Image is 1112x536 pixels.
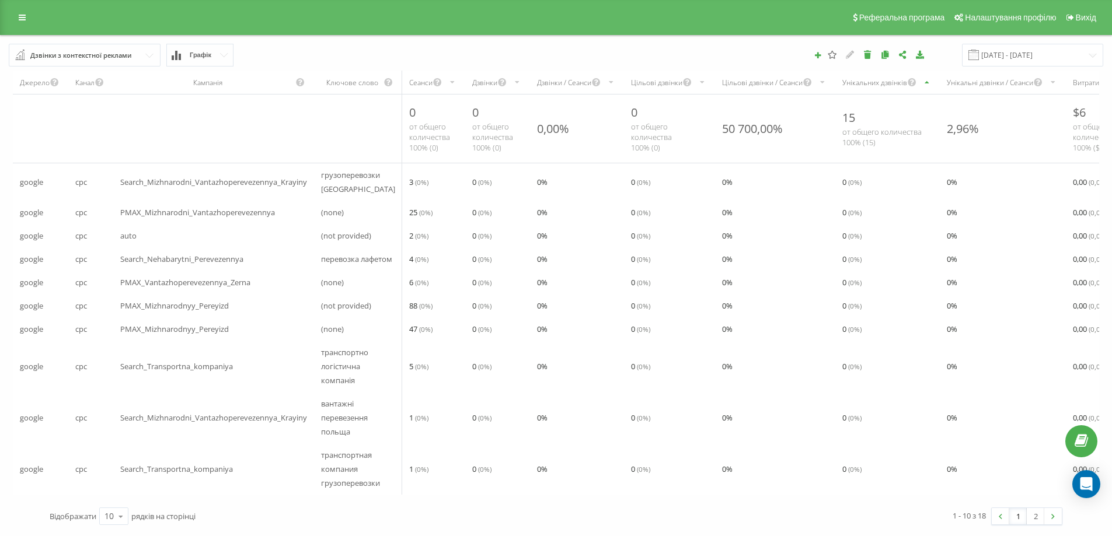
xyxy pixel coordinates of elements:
[120,229,137,243] span: auto
[848,301,862,310] span: ( 0 %)
[722,411,733,425] span: 0 %
[321,322,344,336] span: (none)
[828,50,838,58] i: Звіт за замовчуванням. Завжди завантажувати цей звіт першим при відкритті Аналітики.
[75,462,87,476] span: cpc
[415,177,428,187] span: ( 0 %)
[75,175,87,189] span: cpc
[472,205,491,219] span: 0
[947,462,957,476] span: 0 %
[1089,208,1112,217] span: ( 0,00 %)
[1009,508,1027,524] a: 1
[848,177,862,187] span: ( 0 %)
[637,301,650,310] span: ( 0 %)
[631,359,650,373] span: 0
[120,322,229,336] span: PMAX_Mizhnarodnyy_Pereyizd
[415,413,428,422] span: ( 0 %)
[848,231,862,240] span: ( 0 %)
[631,78,682,87] div: Цільові дзвінки
[75,411,87,425] span: cpc
[321,168,395,196] span: грузоперевозки [GEOGRAPHIC_DATA]
[472,121,513,153] span: от общего количества 100% ( 0 )
[537,299,548,313] span: 0 %
[478,464,491,474] span: ( 0 %)
[537,359,548,373] span: 0 %
[537,205,548,219] span: 0 %
[30,49,131,62] div: Дзвінки з контекстної реклами
[1073,275,1112,289] span: 0,00
[321,345,395,387] span: транспортно логістична компанія
[947,205,957,219] span: 0 %
[1073,78,1099,87] div: Витрати
[842,110,855,125] span: 15
[120,252,243,266] span: Search_Nehabarytni_Perevezennya
[947,121,979,136] div: 2,96%
[415,362,428,371] span: ( 0 %)
[1073,104,1086,120] span: $ 6
[20,175,43,189] span: google
[1089,301,1112,310] span: ( 0,00 %)
[1089,278,1112,287] span: ( 0,00 %)
[409,121,450,153] span: от общего количества 100% ( 0 )
[722,175,733,189] span: 0 %
[1073,411,1112,425] span: 0,00
[1073,299,1112,313] span: 0,00
[953,510,986,521] div: 1 - 10 з 18
[947,275,957,289] span: 0 %
[478,208,491,217] span: ( 0 %)
[13,71,1099,495] div: scrollable content
[631,299,650,313] span: 0
[848,324,862,334] span: ( 0 %)
[321,397,395,439] span: вантажні перевезення польща
[409,104,416,120] span: 0
[842,359,862,373] span: 0
[845,50,855,58] i: Редагувати звіт
[1089,464,1112,474] span: ( 0,00 %)
[120,275,250,289] span: PMAX_Vantazhoperevezennya_Zerna
[415,231,428,240] span: ( 0 %)
[947,78,1033,87] div: Унікальні дзвінки / Сеанси
[75,299,87,313] span: cpc
[842,411,862,425] span: 0
[120,359,233,373] span: Search_Transportna_kompaniya
[120,411,307,425] span: Search_Mizhnarodni_Vantazhoperevezennya_Krayiny
[848,362,862,371] span: ( 0 %)
[722,462,733,476] span: 0 %
[20,462,43,476] span: google
[409,462,428,476] span: 1
[814,51,822,58] i: Створити звіт
[409,359,428,373] span: 5
[631,175,650,189] span: 0
[419,208,433,217] span: ( 0 %)
[722,121,783,136] div: 50 700,00%
[478,254,491,264] span: ( 0 %)
[722,78,803,87] div: Цільові дзвінки / Сеанси
[637,362,650,371] span: ( 0 %)
[321,275,344,289] span: (none)
[842,229,862,243] span: 0
[20,252,43,266] span: google
[1089,254,1112,264] span: ( 0,00 %)
[631,411,650,425] span: 0
[1073,462,1112,476] span: 0,00
[848,208,862,217] span: ( 0 %)
[409,411,428,425] span: 1
[75,322,87,336] span: cpc
[637,278,650,287] span: ( 0 %)
[20,299,43,313] span: google
[20,205,43,219] span: google
[898,50,908,58] i: Поділитися налаштуваннями звіту
[409,175,428,189] span: 3
[842,127,922,148] span: от общего количества 100% ( 15 )
[478,177,491,187] span: ( 0 %)
[842,462,862,476] span: 0
[419,324,433,334] span: ( 0 %)
[75,252,87,266] span: cpc
[631,121,672,153] span: от общего количества 100% ( 0 )
[537,121,569,136] div: 0,00%
[419,301,433,310] span: ( 0 %)
[478,231,491,240] span: ( 0 %)
[478,301,491,310] span: ( 0 %)
[321,252,392,266] span: перевозка лафетом
[1089,362,1112,371] span: ( 0,00 %)
[1089,324,1112,334] span: ( 0,00 %)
